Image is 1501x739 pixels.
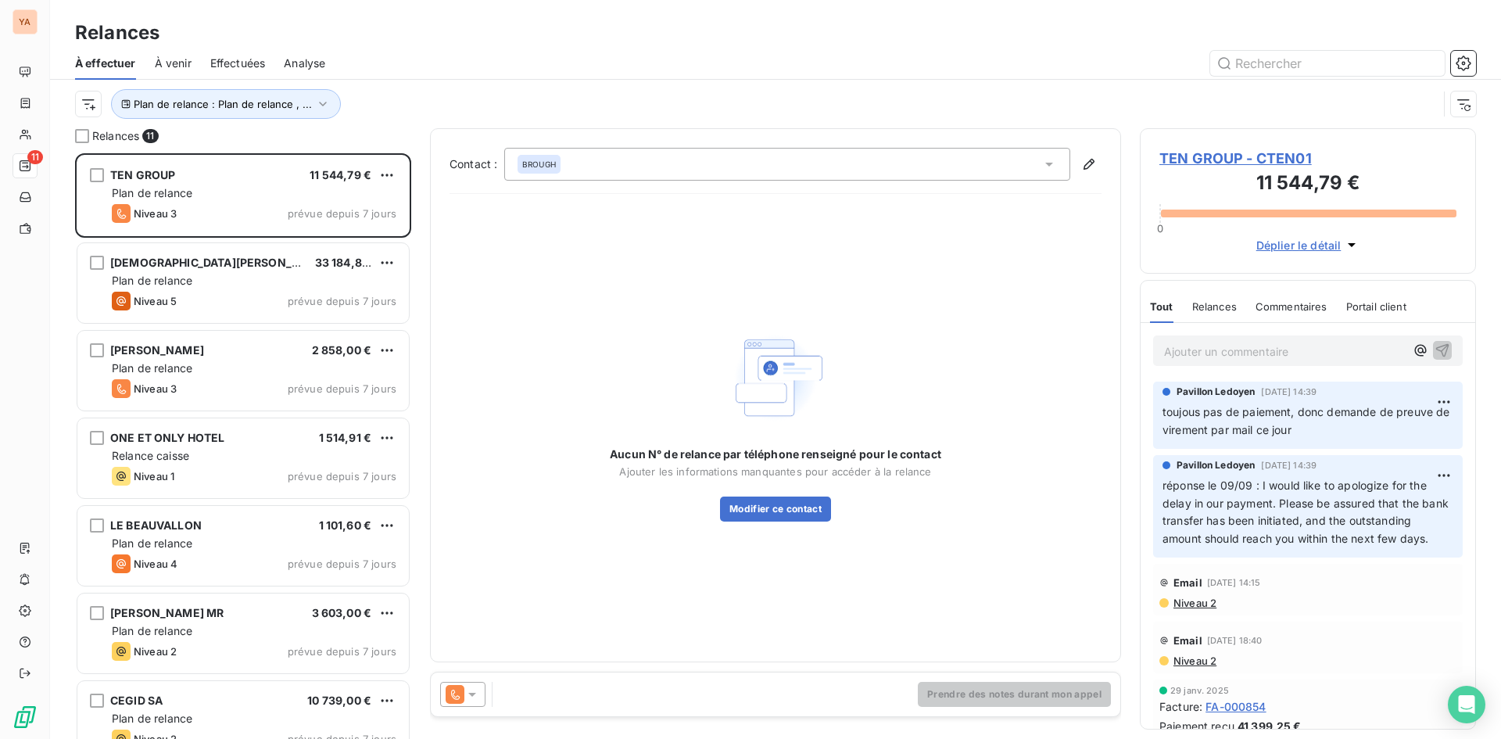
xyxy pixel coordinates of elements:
[310,168,371,181] span: 11 544,79 €
[27,150,43,164] span: 11
[110,431,225,444] span: ONE ET ONLY HOTEL
[112,274,192,287] span: Plan de relance
[284,56,325,71] span: Analyse
[112,624,192,637] span: Plan de relance
[111,89,341,119] button: Plan de relance : Plan de relance , ...
[134,382,177,395] span: Niveau 3
[288,645,396,658] span: prévue depuis 7 jours
[1173,634,1202,647] span: Email
[75,19,159,47] h3: Relances
[1177,385,1255,399] span: Pavillon Ledoyen
[1252,236,1365,254] button: Déplier le détail
[92,128,139,144] span: Relances
[13,705,38,730] img: Logo LeanPay
[112,361,192,375] span: Plan de relance
[610,447,941,462] span: Aucun N° de relance par téléphone renseigné pour le contact
[522,159,556,170] span: BROUGH
[110,694,163,707] span: CEGID SA
[1172,597,1216,609] span: Niveau 2
[110,518,202,532] span: LE BEAUVALLON
[134,558,177,570] span: Niveau 4
[312,343,372,357] span: 2 858,00 €
[1210,51,1445,76] input: Rechercher
[134,98,312,110] span: Plan de relance : Plan de relance , ...
[1256,300,1327,313] span: Commentaires
[112,536,192,550] span: Plan de relance
[619,465,931,478] span: Ajouter les informations manquantes pour accéder à la relance
[720,497,831,522] button: Modifier ce contact
[1256,237,1342,253] span: Déplier le détail
[725,328,826,429] img: Empty state
[110,343,204,357] span: [PERSON_NAME]
[307,694,371,707] span: 10 739,00 €
[110,606,224,619] span: [PERSON_NAME] MR
[319,518,372,532] span: 1 101,60 €
[110,168,175,181] span: TEN GROUP
[1159,698,1202,715] span: Facture :
[288,382,396,395] span: prévue depuis 7 jours
[918,682,1111,707] button: Prendre des notes durant mon appel
[1207,578,1261,587] span: [DATE] 14:15
[1159,169,1456,200] h3: 11 544,79 €
[288,295,396,307] span: prévue depuis 7 jours
[1150,300,1173,313] span: Tout
[1162,405,1453,436] span: toujous pas de paiement, donc demande de preuve de virement par mail ce jour
[1159,148,1456,169] span: TEN GROUP - CTEN01
[134,470,174,483] span: Niveau 1
[112,449,189,462] span: Relance caisse
[319,431,372,444] span: 1 514,91 €
[155,56,192,71] span: À venir
[1192,300,1237,313] span: Relances
[450,156,504,172] label: Contact :
[134,645,177,658] span: Niveau 2
[1238,718,1302,734] span: 41 399,25 €
[288,470,396,483] span: prévue depuis 7 jours
[1157,222,1163,235] span: 0
[1448,686,1485,723] div: Open Intercom Messenger
[210,56,266,71] span: Effectuées
[288,558,396,570] span: prévue depuis 7 jours
[1205,698,1266,715] span: FA-000854
[312,606,372,619] span: 3 603,00 €
[1177,458,1255,472] span: Pavillon Ledoyen
[1207,636,1263,645] span: [DATE] 18:40
[142,129,158,143] span: 11
[288,207,396,220] span: prévue depuis 7 jours
[13,9,38,34] div: YA
[112,712,192,725] span: Plan de relance
[1159,718,1234,734] span: Paiement reçu
[75,153,411,739] div: grid
[112,186,192,199] span: Plan de relance
[110,256,330,269] span: [DEMOGRAPHIC_DATA][PERSON_NAME]
[134,207,177,220] span: Niveau 3
[134,295,177,307] span: Niveau 5
[315,256,380,269] span: 33 184,80 €
[75,56,136,71] span: À effectuer
[1261,461,1317,470] span: [DATE] 14:39
[1162,479,1452,546] span: réponse le 09/09 : I would like to apologize for the delay in our payment. Please be assured that...
[1172,655,1216,667] span: Niveau 2
[1170,686,1229,695] span: 29 janv. 2025
[1173,576,1202,589] span: Email
[1261,387,1317,396] span: [DATE] 14:39
[1346,300,1406,313] span: Portail client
